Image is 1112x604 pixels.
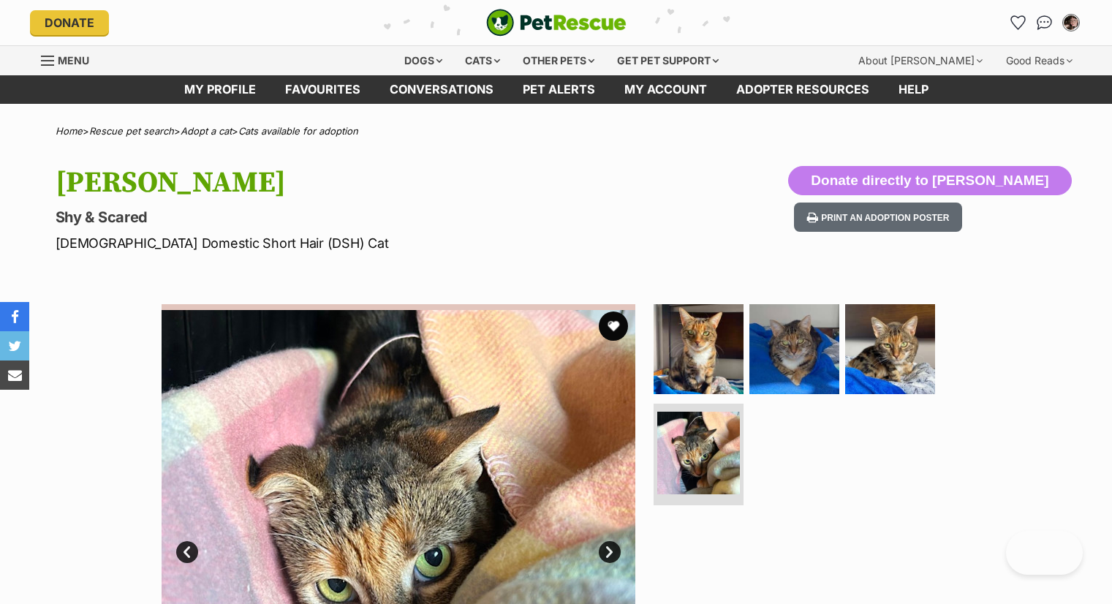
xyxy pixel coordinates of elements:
[56,125,83,137] a: Home
[1059,11,1083,34] button: My account
[794,203,962,233] button: Print an adoption poster
[599,541,621,563] a: Next
[176,541,198,563] a: Prev
[455,46,510,75] div: Cats
[845,304,935,394] img: Photo of Maxine
[486,9,627,37] img: logo-cat-932fe2b9b8326f06289b0f2fb663e598f794de774fb13d1741a6617ecf9a85b4.svg
[749,304,839,394] img: Photo of Maxine
[394,46,453,75] div: Dogs
[1064,15,1078,30] img: Alex Paine profile pic
[722,75,884,104] a: Adopter resources
[610,75,722,104] a: My account
[58,54,89,67] span: Menu
[181,125,232,137] a: Adopt a cat
[56,166,674,200] h1: [PERSON_NAME]
[996,46,1083,75] div: Good Reads
[848,46,993,75] div: About [PERSON_NAME]
[170,75,271,104] a: My profile
[788,166,1071,195] button: Donate directly to [PERSON_NAME]
[375,75,508,104] a: conversations
[271,75,375,104] a: Favourites
[654,304,744,394] img: Photo of Maxine
[1033,11,1056,34] a: Conversations
[41,46,99,72] a: Menu
[56,207,674,227] p: Shy & Scared
[1006,531,1083,575] iframe: Help Scout Beacon - Open
[599,312,628,341] button: favourite
[56,233,674,253] p: [DEMOGRAPHIC_DATA] Domestic Short Hair (DSH) Cat
[607,46,729,75] div: Get pet support
[508,75,610,104] a: Pet alerts
[1007,11,1083,34] ul: Account quick links
[512,46,605,75] div: Other pets
[486,9,627,37] a: PetRescue
[19,126,1094,137] div: > > >
[89,125,174,137] a: Rescue pet search
[30,10,109,35] a: Donate
[657,412,740,494] img: Photo of Maxine
[884,75,943,104] a: Help
[238,125,358,137] a: Cats available for adoption
[1037,15,1052,30] img: chat-41dd97257d64d25036548639549fe6c8038ab92f7586957e7f3b1b290dea8141.svg
[1007,11,1030,34] a: Favourites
